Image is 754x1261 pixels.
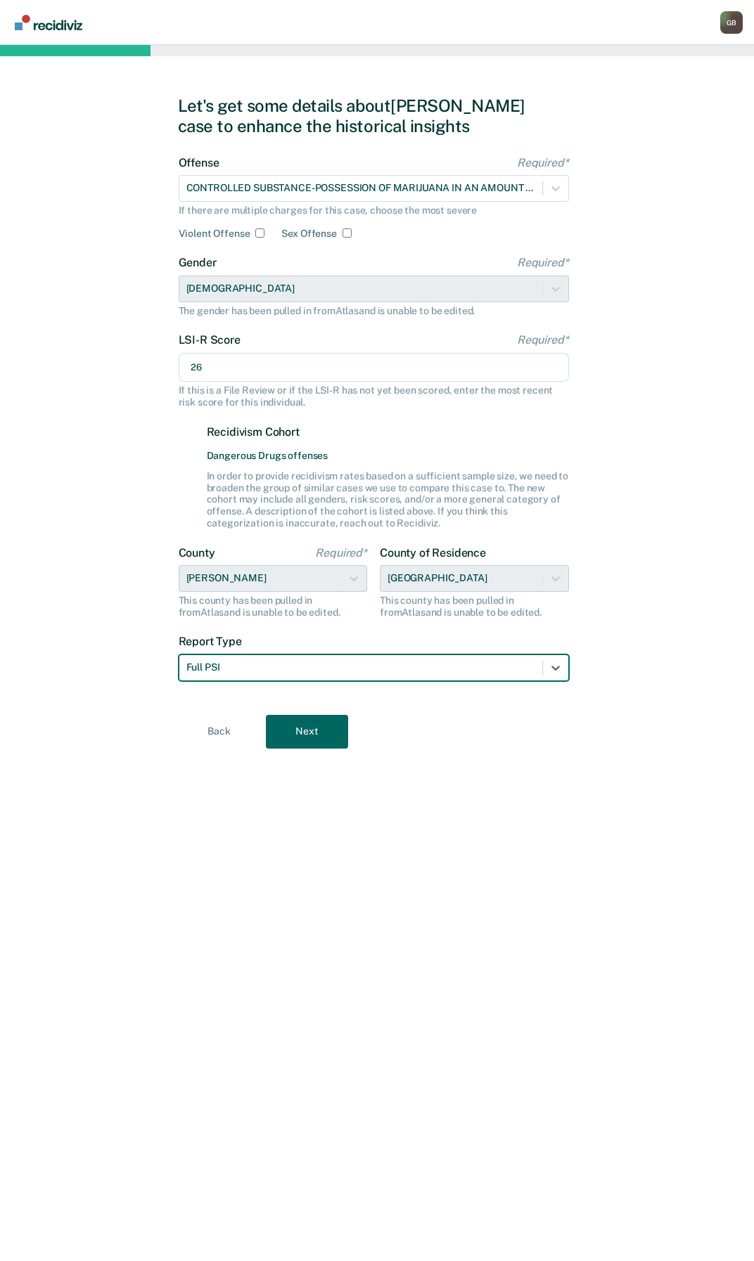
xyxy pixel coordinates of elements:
label: Recidivism Cohort [207,425,569,439]
span: Required* [517,256,569,269]
label: Offense [179,156,569,169]
div: If there are multiple charges for this case, choose the most severe [179,205,569,216]
span: Required* [315,546,367,560]
button: Profile dropdown button [720,11,743,34]
div: The gender has been pulled in from Atlas and is unable to be edited. [179,305,569,317]
div: In order to provide recidivism rates based on a sufficient sample size, we need to broaden the gr... [207,470,569,529]
label: Sex Offense [281,228,336,240]
div: This county has been pulled in from Atlas and is unable to be edited. [179,595,368,619]
span: Dangerous Drugs offenses [207,450,569,462]
label: County of Residence [380,546,569,560]
label: Gender [179,256,569,269]
img: Recidiviz [15,15,82,30]
button: Next [266,715,348,749]
div: G B [720,11,743,34]
label: LSI-R Score [179,333,569,347]
span: Required* [517,333,569,347]
div: This county has been pulled in from Atlas and is unable to be edited. [380,595,569,619]
label: Violent Offense [179,228,250,240]
span: Required* [517,156,569,169]
label: County [179,546,368,560]
button: Back [178,715,260,749]
label: Report Type [179,635,569,648]
div: Let's get some details about [PERSON_NAME] case to enhance the historical insights [178,96,577,136]
div: If this is a File Review or if the LSI-R has not yet been scored, enter the most recent risk scor... [179,384,569,408]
